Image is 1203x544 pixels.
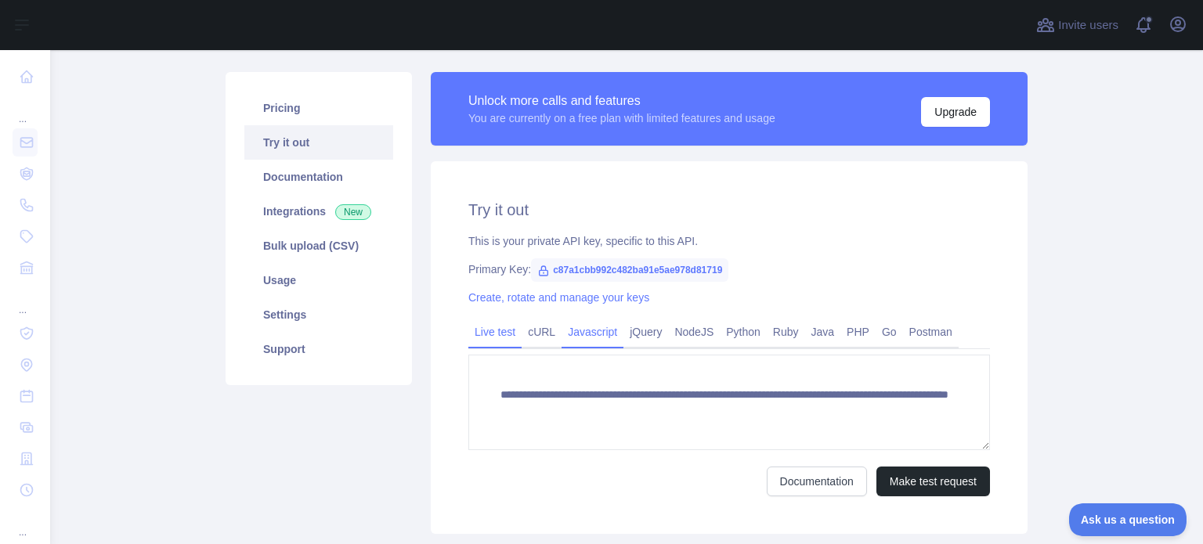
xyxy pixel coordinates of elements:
[244,229,393,263] a: Bulk upload (CSV)
[767,467,867,496] a: Documentation
[244,91,393,125] a: Pricing
[562,319,623,344] a: Javascript
[244,263,393,297] a: Usage
[468,199,990,221] h2: Try it out
[468,291,649,304] a: Create, rotate and manage your keys
[468,319,522,344] a: Live test
[531,258,728,282] span: c87a1cbb992c482ba91e5ae978d81719
[767,319,805,344] a: Ruby
[876,319,903,344] a: Go
[244,125,393,160] a: Try it out
[1058,16,1118,34] span: Invite users
[13,507,38,539] div: ...
[1033,13,1122,38] button: Invite users
[244,160,393,194] a: Documentation
[468,110,775,126] div: You are currently on a free plan with limited features and usage
[13,285,38,316] div: ...
[468,261,990,277] div: Primary Key:
[623,319,668,344] a: jQuery
[468,233,990,249] div: This is your private API key, specific to this API.
[244,194,393,229] a: Integrations New
[468,92,775,110] div: Unlock more calls and features
[522,319,562,344] a: cURL
[13,94,38,125] div: ...
[668,319,720,344] a: NodeJS
[244,297,393,332] a: Settings
[921,97,990,127] button: Upgrade
[805,319,841,344] a: Java
[244,332,393,366] a: Support
[903,319,959,344] a: Postman
[876,467,990,496] button: Make test request
[335,204,371,220] span: New
[840,319,876,344] a: PHP
[1069,503,1187,536] iframe: Toggle Customer Support
[720,319,767,344] a: Python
